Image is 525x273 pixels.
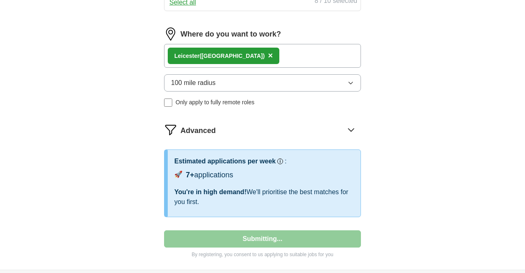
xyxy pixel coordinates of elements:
span: 100 mile radius [171,78,216,88]
span: Advanced [180,125,216,136]
strong: Leic [174,53,186,59]
input: Only apply to fully remote roles [164,99,172,107]
img: location.png [164,28,177,41]
button: Submitting... [164,230,361,248]
div: ester [174,52,265,60]
span: 🚀 [174,170,183,179]
span: Only apply to fully remote roles [176,98,254,107]
span: You're in high demand! [174,188,247,195]
div: applications [186,170,233,181]
h3: Estimated applications per week [174,156,276,166]
button: 100 mile radius [164,74,361,92]
span: 7+ [186,171,194,179]
span: ([GEOGRAPHIC_DATA]) [199,53,265,59]
img: filter [164,123,177,136]
p: By registering, you consent to us applying to suitable jobs for you [164,251,361,258]
label: Where do you want to work? [180,29,281,40]
button: × [268,50,273,62]
h3: : [285,156,286,166]
span: × [268,51,273,60]
div: We'll prioritise the best matches for you first. [174,187,354,207]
